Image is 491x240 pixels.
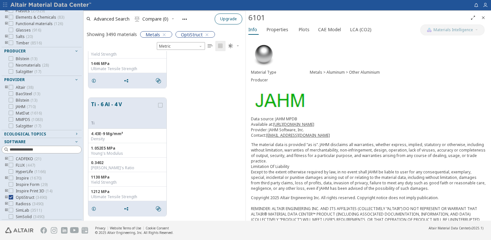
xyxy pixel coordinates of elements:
span: ( 27529 ) [31,8,45,14]
span: Materials Intelligence [433,27,473,32]
button: Similar search [153,202,166,215]
span: CAE Model [318,24,341,35]
span: FLUX [16,163,35,168]
span: Inspire Form [16,182,48,187]
a: [URL][DOMAIN_NAME] [273,122,314,127]
button: Details [88,74,102,87]
i: toogle group [4,189,9,194]
div: Unit System [157,42,205,50]
p: The material data is provided “as is“. JAHM disclaims all warranties, whether express, implied, s... [251,142,486,191]
a: Privacy [95,226,105,230]
span: ( 447 ) [26,162,35,168]
button: Theme [226,41,242,51]
button: Share [121,202,134,215]
div: Material Type [251,70,310,75]
div: Metals > Aluminum > Other Aluminium [310,70,486,75]
span: Bilstein [16,98,37,103]
div: [PERSON_NAME]'s Ratio [91,165,164,171]
span: ( 13 ) [31,97,37,103]
i:  [218,43,223,49]
div: 1212 MPa [91,189,164,194]
div: 4.43E-9 Mg/mm³ [91,131,164,136]
span: Provider [4,77,25,82]
span: Functional materials [16,21,63,26]
button: Provider [2,76,82,84]
button: Close [478,13,488,23]
span: ( 17 ) [34,69,41,74]
i: toogle group [4,21,9,26]
span: Plots [299,24,309,35]
span: ( 3490 ) [33,214,44,219]
button: Details [88,202,102,215]
div: 6101 [248,13,468,23]
i: toogle group [4,163,9,168]
span: ( 126 ) [54,21,63,26]
span: Metric [157,42,205,50]
i: toogle group [4,15,9,20]
i:  [135,16,140,22]
div: © 2025 Altair Engineering, Inc. All Rights Reserved. [95,230,174,235]
i: toogle group [4,195,9,200]
img: Altair Material Data Center [10,2,92,8]
i: toogle group [4,8,9,14]
i: toogle group [4,201,9,207]
span: Bilstein [16,56,37,61]
span: OptiStruct [16,195,47,200]
div: Yield Strength [91,180,164,185]
img: Logo - Provider [251,89,308,111]
button: Share [121,74,134,87]
i: toogle group [4,208,9,213]
div: Ultimate Tensile Strength [91,194,164,199]
span: ( 38 ) [27,85,33,90]
span: Timber [16,41,42,46]
span: MMPDS [16,117,43,122]
a: [EMAIL_ADDRESS][DOMAIN_NAME] [266,133,330,138]
span: ( 3490 ) [32,201,43,207]
button: Software [2,138,82,146]
div: Density [91,136,164,142]
i: toogle group [4,41,9,46]
span: CADFEKO [16,156,41,162]
span: ( 1166 ) [34,169,46,174]
span: Software [4,139,26,144]
span: Altair [16,85,33,90]
span: ( 83 ) [58,14,64,20]
div: 1446 MPa [91,61,164,66]
div: Young's Modulus [91,151,164,156]
div: 1.052E5 MPa [91,146,164,151]
img: AI Copilot [427,27,432,32]
i: toogle group [4,176,9,181]
span: ( 3511 ) [31,208,42,213]
span: ( 17 ) [34,123,41,129]
span: Upgrade [220,16,237,22]
button: Tile View [215,41,226,51]
div: Producer [251,78,310,83]
i:  [208,43,213,49]
span: ( 916 ) [32,27,41,33]
div: Ultimate Tensile Strength [91,66,164,71]
button: AI CopilotMaterials Intelligence [420,24,485,35]
div: 1130 MPa [91,175,164,180]
i: toogle group [4,156,9,162]
span: Compare (0) [142,17,168,21]
span: BaoSteel [16,91,40,97]
span: Properties [266,24,288,35]
span: Radioss [16,201,43,207]
p: Data source: JAHM MPDB Available at: Provider: JAHM Software, Inc. Contact: [251,116,486,138]
span: Plastics [16,8,45,14]
span: Producer [4,48,26,54]
span: ( 28 ) [42,62,49,68]
i: toogle group [4,85,9,90]
span: Salzgitter [16,69,41,74]
div: (v2025.1) [429,226,483,230]
span: ( 8516 ) [31,40,42,46]
i:  [156,206,161,211]
span: SimLab [16,208,42,213]
span: MatDat [16,111,42,116]
button: Similar search [153,74,166,87]
button: Ecological Topics [2,130,82,138]
img: Altair Engineering [5,227,33,233]
span: SimSolid [16,214,44,219]
button: Upgrade [215,14,242,24]
span: ( 13 ) [33,91,40,97]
